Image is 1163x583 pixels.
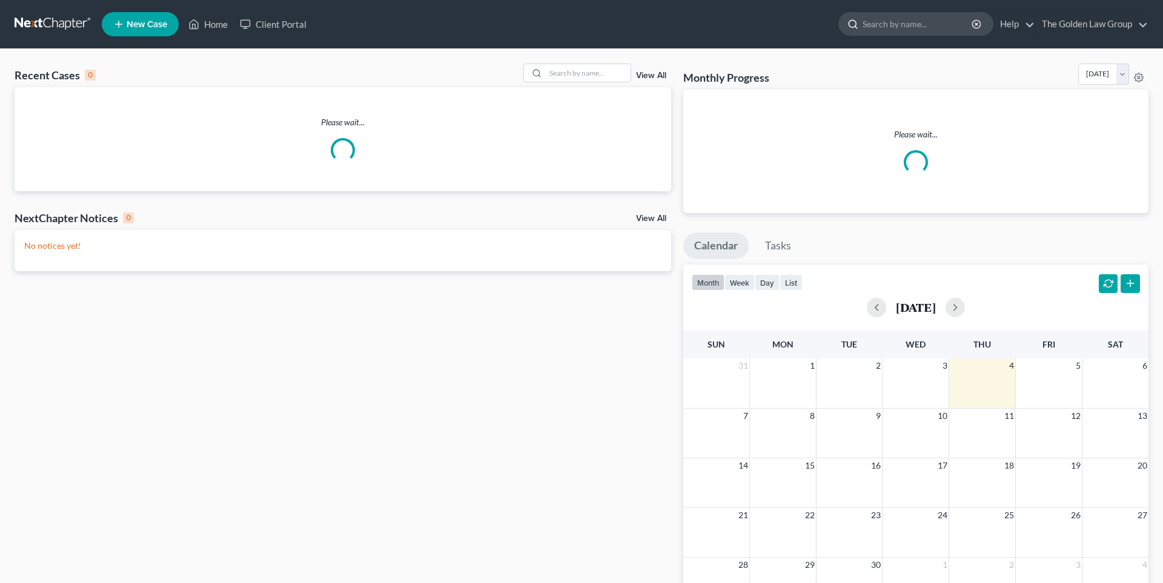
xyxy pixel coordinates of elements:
[936,508,949,522] span: 24
[1075,558,1082,572] span: 3
[863,13,973,35] input: Search by name...
[941,358,949,373] span: 3
[737,358,749,373] span: 31
[809,409,816,423] span: 8
[772,339,794,349] span: Mon
[546,64,631,82] input: Search by name...
[15,116,671,128] p: Please wait...
[127,20,167,29] span: New Case
[692,274,724,291] button: month
[707,339,725,349] span: Sun
[809,358,816,373] span: 1
[973,339,991,349] span: Thu
[1141,358,1148,373] span: 6
[1136,458,1148,473] span: 20
[1003,508,1015,522] span: 25
[754,232,802,259] a: Tasks
[683,232,749,259] a: Calendar
[1042,339,1055,349] span: Fri
[936,409,949,423] span: 10
[875,358,882,373] span: 2
[683,70,769,85] h3: Monthly Progress
[15,211,134,225] div: NextChapter Notices
[737,508,749,522] span: 21
[15,68,96,82] div: Recent Cases
[875,409,882,423] span: 9
[1008,358,1015,373] span: 4
[804,508,816,522] span: 22
[804,558,816,572] span: 29
[1003,458,1015,473] span: 18
[870,508,882,522] span: 23
[780,274,803,291] button: list
[636,214,666,223] a: View All
[693,128,1139,140] p: Please wait...
[755,274,780,291] button: day
[841,339,857,349] span: Tue
[724,274,755,291] button: week
[1141,558,1148,572] span: 4
[1075,358,1082,373] span: 5
[1108,339,1123,349] span: Sat
[994,13,1035,35] a: Help
[870,558,882,572] span: 30
[182,13,234,35] a: Home
[85,70,96,81] div: 0
[896,301,936,314] h2: [DATE]
[636,71,666,80] a: View All
[737,458,749,473] span: 14
[1003,409,1015,423] span: 11
[1136,508,1148,522] span: 27
[936,458,949,473] span: 17
[234,13,313,35] a: Client Portal
[737,558,749,572] span: 28
[1008,558,1015,572] span: 2
[1136,409,1148,423] span: 13
[941,558,949,572] span: 1
[804,458,816,473] span: 15
[906,339,926,349] span: Wed
[1070,409,1082,423] span: 12
[1036,13,1148,35] a: The Golden Law Group
[870,458,882,473] span: 16
[742,409,749,423] span: 7
[1070,508,1082,522] span: 26
[24,240,661,252] p: No notices yet!
[123,212,134,223] div: 0
[1070,458,1082,473] span: 19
